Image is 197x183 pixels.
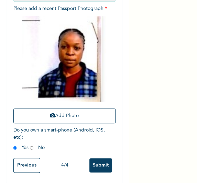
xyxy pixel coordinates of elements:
[89,158,112,172] input: Submit
[13,128,105,150] span: Do you own a smart-phone (Android, iOS, etc) : Yes No
[13,108,116,123] button: Add Photo
[13,6,116,127] span: Please add a recent Passport Photograph
[22,16,108,102] img: Crop
[40,162,90,169] div: 4 / 4
[13,158,40,173] input: Previous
